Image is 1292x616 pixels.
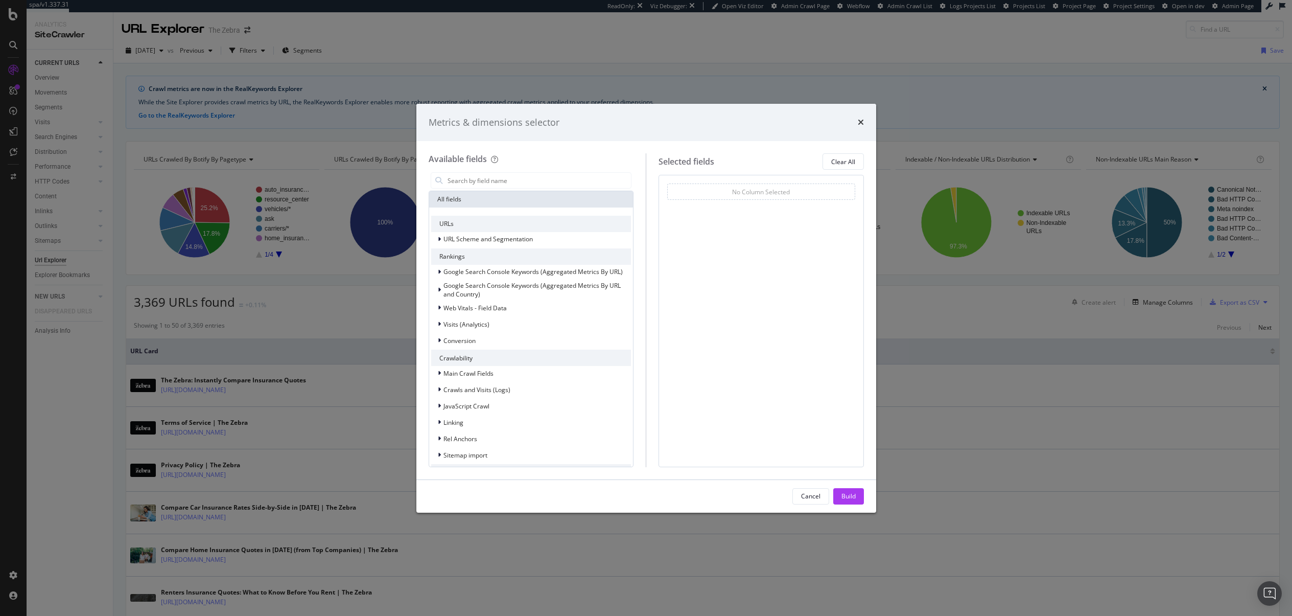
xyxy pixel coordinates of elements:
span: JavaScript Crawl [443,402,489,410]
span: Google Search Console Keywords (Aggregated Metrics By URL) [443,267,623,276]
button: Clear All [823,153,864,170]
span: Rel Anchors [443,435,477,443]
div: Build [841,492,856,500]
div: times [858,116,864,129]
span: Visits (Analytics) [443,320,489,329]
div: Open Intercom Messenger [1257,581,1282,606]
input: Search by field name [447,173,631,188]
span: Sitemap import [443,451,487,460]
span: URL Scheme and Segmentation [443,235,533,243]
span: Linking [443,418,463,427]
span: Conversion [443,336,476,345]
div: URLs [431,216,631,232]
div: Rankings [431,248,631,265]
div: No Column Selected [732,188,790,196]
div: modal [416,104,876,513]
button: Build [833,488,864,505]
span: Web Vitals - Field Data [443,304,507,312]
span: Crawls and Visits (Logs) [443,385,510,394]
span: Google Search Console Keywords (Aggregated Metrics By URL and Country) [443,281,621,299]
div: All fields [429,191,633,208]
div: Cancel [801,492,820,500]
div: Selected fields [659,156,714,168]
div: Metrics & dimensions selector [429,116,559,129]
div: Available fields [429,153,487,165]
div: Crawlability [431,350,631,366]
span: Main Crawl Fields [443,369,494,378]
div: Content [431,464,631,481]
div: Clear All [831,157,855,166]
button: Cancel [792,488,829,505]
